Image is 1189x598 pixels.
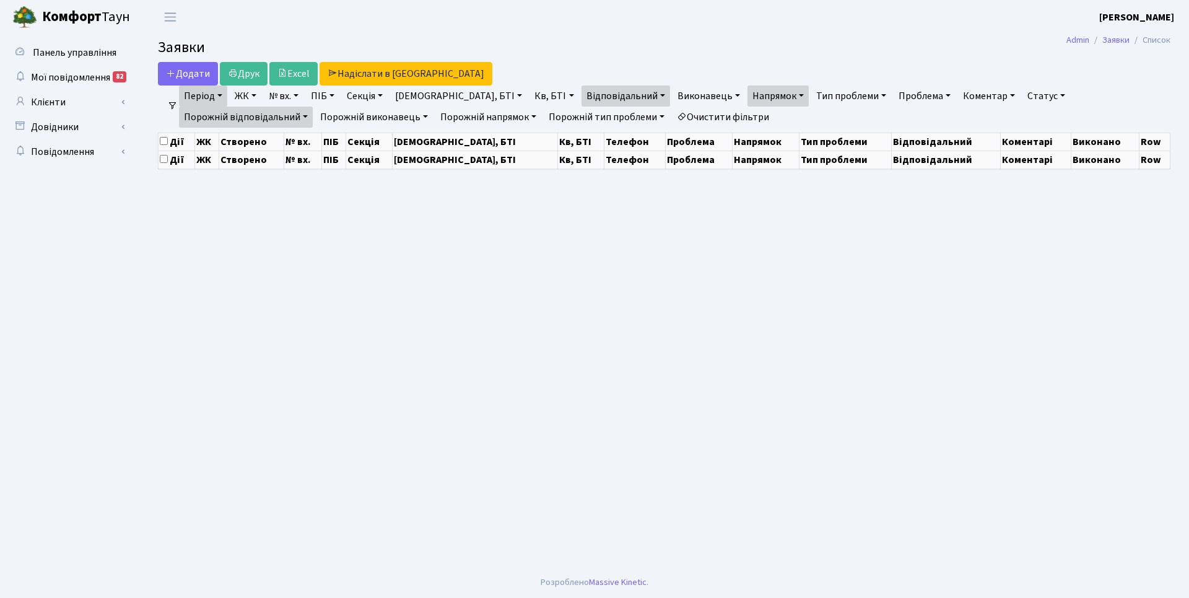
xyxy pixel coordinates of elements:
[42,7,102,27] b: Комфорт
[393,151,557,169] th: [DEMOGRAPHIC_DATA], БТІ
[541,576,648,589] div: Розроблено .
[557,133,604,151] th: Кв, БТІ
[581,86,670,107] a: Відповідальний
[306,86,339,107] a: ПІБ
[1022,86,1070,107] a: Статус
[799,151,892,169] th: Тип проблеми
[589,576,647,589] a: Massive Kinetic
[159,133,195,151] th: Дії
[557,151,604,169] th: Кв, БТІ
[1066,33,1089,46] a: Admin
[1048,27,1189,53] nav: breadcrumb
[220,62,268,86] a: Друк
[179,86,227,107] a: Період
[544,107,669,128] a: Порожній тип проблеми
[321,151,346,169] th: ПІБ
[604,151,666,169] th: Телефон
[390,86,527,107] a: [DEMOGRAPHIC_DATA], БТІ
[179,107,313,128] a: Порожній відповідальний
[1071,151,1139,169] th: Виконано
[6,115,130,139] a: Довідники
[665,151,732,169] th: Проблема
[113,71,126,82] div: 82
[219,151,284,169] th: Створено
[12,5,37,30] img: logo.png
[195,133,219,151] th: ЖК
[342,86,388,107] a: Секція
[811,86,891,107] a: Тип проблеми
[435,107,541,128] a: Порожній напрямок
[1102,33,1130,46] a: Заявки
[733,133,799,151] th: Напрямок
[673,86,745,107] a: Виконавець
[6,139,130,164] a: Повідомлення
[747,86,809,107] a: Напрямок
[529,86,578,107] a: Кв, БТІ
[219,133,284,151] th: Створено
[158,37,205,58] span: Заявки
[1139,151,1170,169] th: Row
[6,40,130,65] a: Панель управління
[1099,11,1174,24] b: [PERSON_NAME]
[33,46,116,59] span: Панель управління
[269,62,318,86] a: Excel
[155,7,186,27] button: Переключити навігацію
[1099,10,1174,25] a: [PERSON_NAME]
[166,67,210,81] span: Додати
[159,151,195,169] th: Дії
[31,71,110,84] span: Мої повідомлення
[604,133,666,151] th: Телефон
[1071,133,1139,151] th: Виконано
[393,133,557,151] th: [DEMOGRAPHIC_DATA], БТІ
[892,151,1000,169] th: Відповідальний
[264,86,303,107] a: № вх.
[733,151,799,169] th: Напрямок
[892,133,1000,151] th: Відповідальний
[321,133,346,151] th: ПІБ
[158,62,218,86] a: Додати
[672,107,774,128] a: Очистити фільтри
[320,62,492,86] a: Надіслати в [GEOGRAPHIC_DATA]
[665,133,732,151] th: Проблема
[6,65,130,90] a: Мої повідомлення82
[346,151,393,169] th: Секція
[230,86,261,107] a: ЖК
[958,86,1020,107] a: Коментар
[284,151,322,169] th: № вх.
[195,151,219,169] th: ЖК
[1130,33,1170,47] li: Список
[1000,133,1071,151] th: Коментарі
[6,90,130,115] a: Клієнти
[894,86,956,107] a: Проблема
[315,107,433,128] a: Порожній виконавець
[284,133,322,151] th: № вх.
[346,133,393,151] th: Секція
[1000,151,1071,169] th: Коментарі
[42,7,130,28] span: Таун
[799,133,892,151] th: Тип проблеми
[1139,133,1170,151] th: Row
